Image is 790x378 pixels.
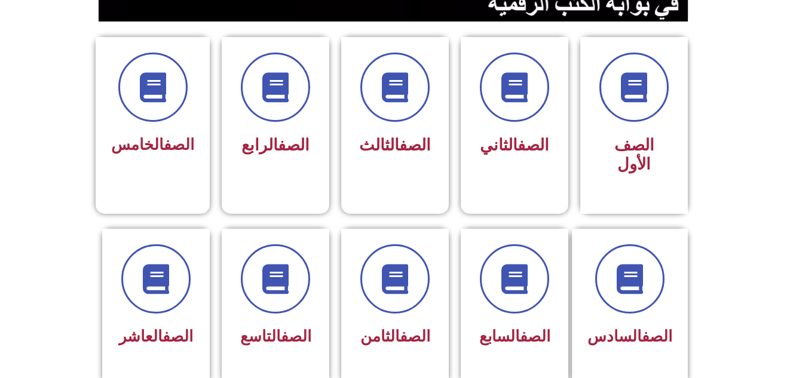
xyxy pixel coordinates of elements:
[480,136,549,155] span: الثاني
[281,327,311,345] a: الصف
[479,327,550,345] span: السابع
[518,136,549,155] a: الصف
[278,136,310,155] a: الصف
[587,327,672,345] span: السادس
[241,136,310,155] span: الرابع
[111,136,194,153] span: الخامس
[163,327,193,345] a: الصف
[614,136,654,174] span: الصف الأول
[520,327,550,345] a: الصف
[164,136,194,153] a: الصف
[240,327,311,345] span: التاسع
[359,136,431,155] span: الثالث
[400,327,430,345] a: الصف
[399,136,431,155] a: الصف
[360,327,430,345] span: الثامن
[642,327,672,345] a: الصف
[119,327,193,345] span: العاشر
